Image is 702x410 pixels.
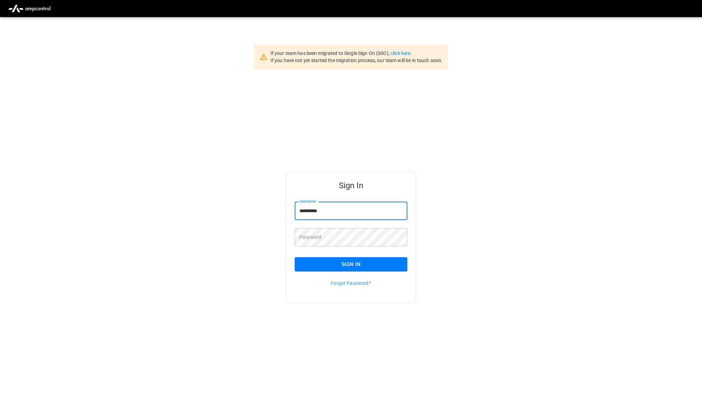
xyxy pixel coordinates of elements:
p: Forgot Password? [295,280,407,287]
a: click here. [391,50,412,56]
img: ampcontrol.io logo [5,2,53,15]
button: Sign In [295,257,407,272]
span: If you have not yet started the migration process, our team will be in touch soon. [270,58,443,63]
h5: Sign In [295,180,407,191]
span: If your team has been migrated to Single Sign On (SSO), [270,50,391,56]
label: Username [299,199,316,204]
